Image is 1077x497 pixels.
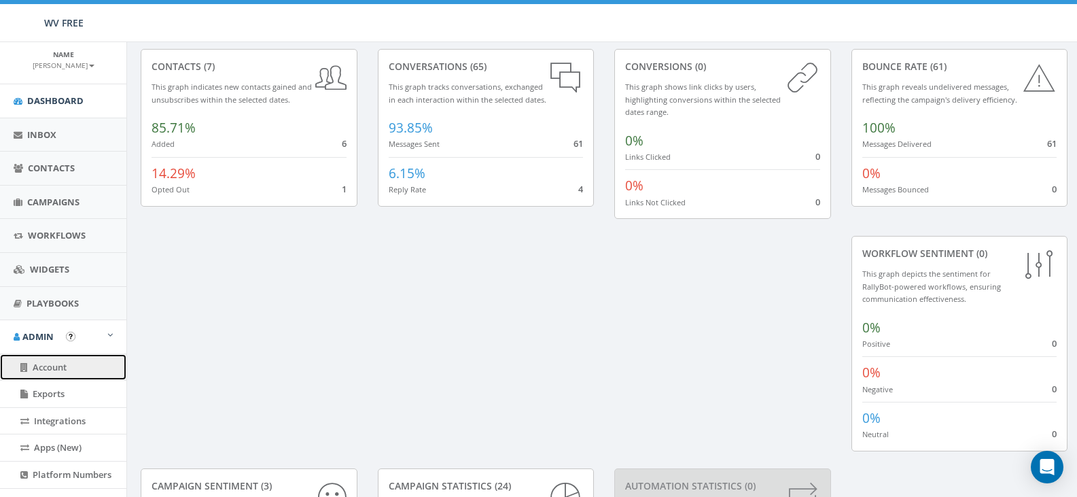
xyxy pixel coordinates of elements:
[33,361,67,373] span: Account
[27,297,79,309] span: Playbooks
[1052,183,1057,195] span: 0
[152,119,196,137] span: 85.71%
[33,388,65,400] span: Exports
[342,137,347,150] span: 6
[389,165,425,182] span: 6.15%
[692,60,706,73] span: (0)
[862,139,932,149] small: Messages Delivered
[625,479,820,493] div: Automation Statistics
[625,177,643,194] span: 0%
[862,119,896,137] span: 100%
[862,184,929,194] small: Messages Bounced
[34,441,82,453] span: Apps (New)
[862,429,889,439] small: Neutral
[578,183,583,195] span: 4
[27,128,56,141] span: Inbox
[625,132,643,150] span: 0%
[33,58,94,71] a: [PERSON_NAME]
[33,468,111,481] span: Platform Numbers
[625,197,686,207] small: Links Not Clicked
[862,384,893,394] small: Negative
[928,60,947,73] span: (61)
[862,319,881,337] span: 0%
[152,139,175,149] small: Added
[258,479,272,492] span: (3)
[33,61,94,70] small: [PERSON_NAME]
[862,165,881,182] span: 0%
[34,415,86,427] span: Integrations
[389,119,433,137] span: 93.85%
[152,165,196,182] span: 14.29%
[389,82,546,105] small: This graph tracks conversations, exchanged in each interaction within the selected dates.
[1052,337,1057,349] span: 0
[27,196,80,208] span: Campaigns
[44,16,84,29] span: WV FREE
[1031,451,1063,483] div: Open Intercom Messenger
[53,50,74,59] small: Name
[862,339,890,349] small: Positive
[389,479,584,493] div: Campaign Statistics
[201,60,215,73] span: (7)
[342,183,347,195] span: 1
[862,60,1057,73] div: Bounce Rate
[573,137,583,150] span: 61
[815,150,820,162] span: 0
[815,196,820,208] span: 0
[1052,428,1057,440] span: 0
[862,364,881,381] span: 0%
[862,247,1057,260] div: Workflow Sentiment
[152,82,312,105] small: This graph indicates new contacts gained and unsubscribes within the selected dates.
[389,184,426,194] small: Reply Rate
[27,95,84,107] span: Dashboard
[974,247,987,260] span: (0)
[492,479,511,492] span: (24)
[862,409,881,427] span: 0%
[467,60,487,73] span: (65)
[625,152,671,162] small: Links Clicked
[862,269,1001,304] small: This graph depicts the sentiment for RallyBot-powered workflows, ensuring communication effective...
[66,332,75,341] button: Open In-App Guide
[28,162,75,174] span: Contacts
[389,139,440,149] small: Messages Sent
[1047,137,1057,150] span: 61
[152,184,190,194] small: Opted Out
[389,60,584,73] div: conversations
[28,229,86,241] span: Workflows
[625,82,781,117] small: This graph shows link clicks by users, highlighting conversions within the selected dates range.
[152,479,347,493] div: Campaign Sentiment
[1052,383,1057,395] span: 0
[862,82,1017,105] small: This graph reveals undelivered messages, reflecting the campaign's delivery efficiency.
[30,263,69,275] span: Widgets
[22,330,54,343] span: Admin
[625,60,820,73] div: conversions
[742,479,756,492] span: (0)
[152,60,347,73] div: contacts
